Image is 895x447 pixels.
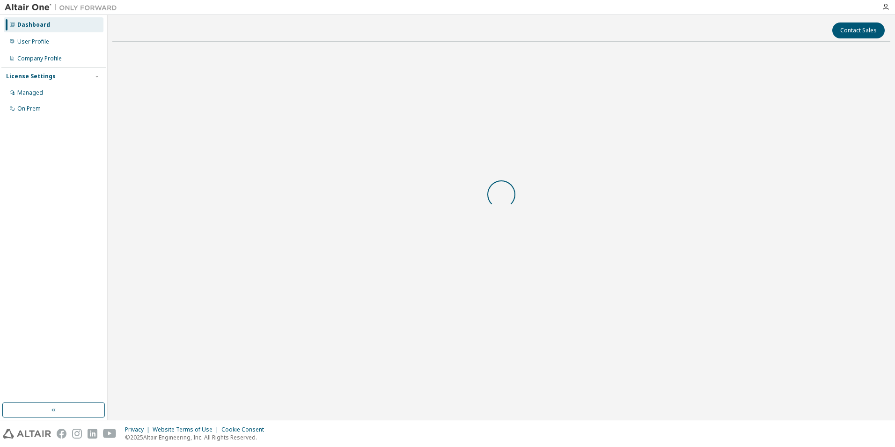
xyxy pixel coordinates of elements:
img: Altair One [5,3,122,12]
img: instagram.svg [72,429,82,439]
img: youtube.svg [103,429,117,439]
div: User Profile [17,38,49,45]
img: facebook.svg [57,429,66,439]
div: Dashboard [17,21,50,29]
div: Cookie Consent [221,426,270,433]
img: altair_logo.svg [3,429,51,439]
img: linkedin.svg [88,429,97,439]
button: Contact Sales [832,22,885,38]
p: © 2025 Altair Engineering, Inc. All Rights Reserved. [125,433,270,441]
div: On Prem [17,105,41,112]
div: Managed [17,89,43,97]
div: Company Profile [17,55,62,62]
div: Privacy [125,426,153,433]
div: Website Terms of Use [153,426,221,433]
div: License Settings [6,73,56,80]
